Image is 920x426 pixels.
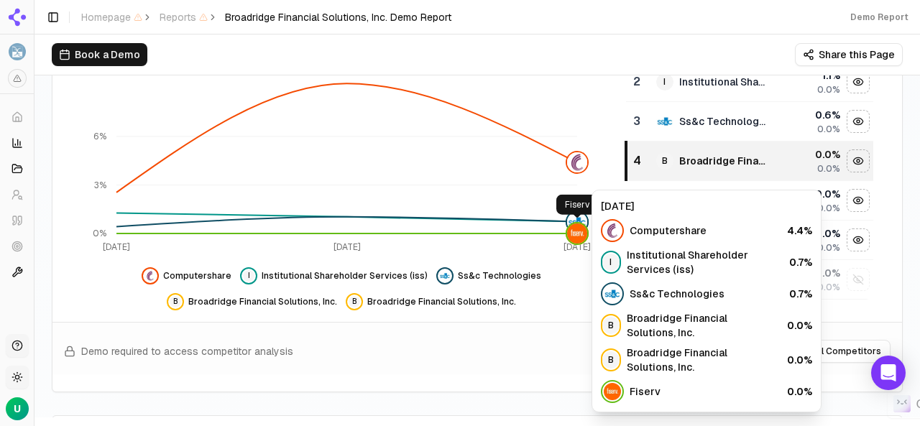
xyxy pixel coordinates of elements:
[679,154,767,168] div: Broadridge Financial Solutions, Inc.
[94,180,106,191] tspan: 3%
[778,266,841,280] div: 0.0 %
[567,152,587,172] img: computershare
[93,131,106,142] tspan: 6%
[817,203,840,214] span: 0.0%
[262,270,428,282] span: Institutional Shareholder Services (iss)
[656,231,673,249] img: fiserv
[163,270,231,282] span: Computershare
[847,268,870,291] button: Show fidelity national information services (fis) data
[90,66,106,78] tspan: 10%
[847,228,870,251] button: Hide fiserv data
[81,10,451,24] nav: breadcrumb
[632,192,642,209] div: 5
[626,62,873,102] tr: 2IInstitutional Shareholder Services (iss)1.1%0.0%Hide institutional shareholder services (iss) data
[632,271,642,288] div: 6
[871,356,906,390] div: Open Intercom Messenger
[349,296,360,307] span: B
[632,113,642,130] div: 3
[160,10,208,24] span: Reports
[563,241,591,253] tspan: [DATE]
[625,23,873,300] div: Data table
[850,11,908,23] div: Demo Report
[333,241,361,253] tspan: [DATE]
[458,270,541,282] span: Ss&c Technologies
[243,270,254,282] span: I
[781,340,891,363] button: View All Competitors
[225,10,451,24] span: Broadridge Financial Solutions, Inc. Demo Report
[633,152,642,170] div: 4
[142,267,231,284] button: Hide computershare data
[565,199,589,210] p: Fiserv
[656,192,673,209] span: B
[346,293,516,310] button: Hide broadridge financial solutions, inc. data
[167,293,337,310] button: Hide broadridge financial solutions, inc. data
[626,181,873,221] tr: 5BBroadridge Financial Solutions, Inc.0.0%0.0%Hide broadridge financial solutions, inc. data
[52,43,147,66] button: Book a Demo
[847,110,870,133] button: Hide ss&c technologies data
[795,43,903,66] button: Share this Page
[817,163,840,175] span: 0.0%
[778,68,841,83] div: 1.1 %
[436,267,541,284] button: Hide ss&c technologies data
[626,142,873,181] tr: 4BBroadridge Financial Solutions, Inc.0.0%0.0%Hide broadridge financial solutions, inc. data
[439,270,451,282] img: ss&c technologies
[847,149,870,172] button: Hide broadridge financial solutions, inc. data
[679,193,767,208] div: Broadridge Financial Solutions, Inc.
[188,296,337,307] span: Broadridge Financial Solutions, Inc.
[81,344,293,358] span: Demo required to access competitor analysis
[656,113,673,130] img: ss&c technologies
[679,233,710,247] div: Fiserv
[144,270,156,282] img: computershare
[656,73,673,91] span: I
[632,231,642,249] div: 7
[817,84,840,96] span: 0.0%
[632,73,642,91] div: 2
[679,114,767,129] div: Ss&c Technologies
[778,187,841,201] div: 0.0 %
[656,271,673,288] span: F
[778,108,841,122] div: 0.6 %
[778,226,841,241] div: 0.0 %
[170,296,181,307] span: B
[626,102,873,142] tr: 3ss&c technologiesSs&c Technologies0.6%0.0%Hide ss&c technologies data
[847,70,870,93] button: Hide institutional shareholder services (iss) data
[817,124,840,135] span: 0.0%
[567,223,587,244] img: fiserv
[626,221,873,260] tr: 7fiservFiserv0.0%0.0%Hide fiserv data
[656,152,673,170] span: B
[93,228,106,239] tspan: 0%
[240,267,428,284] button: Hide institutional shareholder services (iss) data
[847,189,870,212] button: Hide broadridge financial solutions, inc. data
[817,242,840,254] span: 0.0%
[778,147,841,162] div: 0.0 %
[817,282,840,293] span: 0.0%
[679,75,767,89] div: Institutional Shareholder Services (iss)
[103,241,130,253] tspan: [DATE]
[626,260,873,300] tr: 6FFidelity National Information Services (fis)0.0%0.0%Show fidelity national information services...
[679,272,767,287] div: Fidelity National Information Services (fis)
[81,10,142,24] span: Homepage
[367,296,516,307] span: Broadridge Financial Solutions, Inc.
[14,402,21,416] span: U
